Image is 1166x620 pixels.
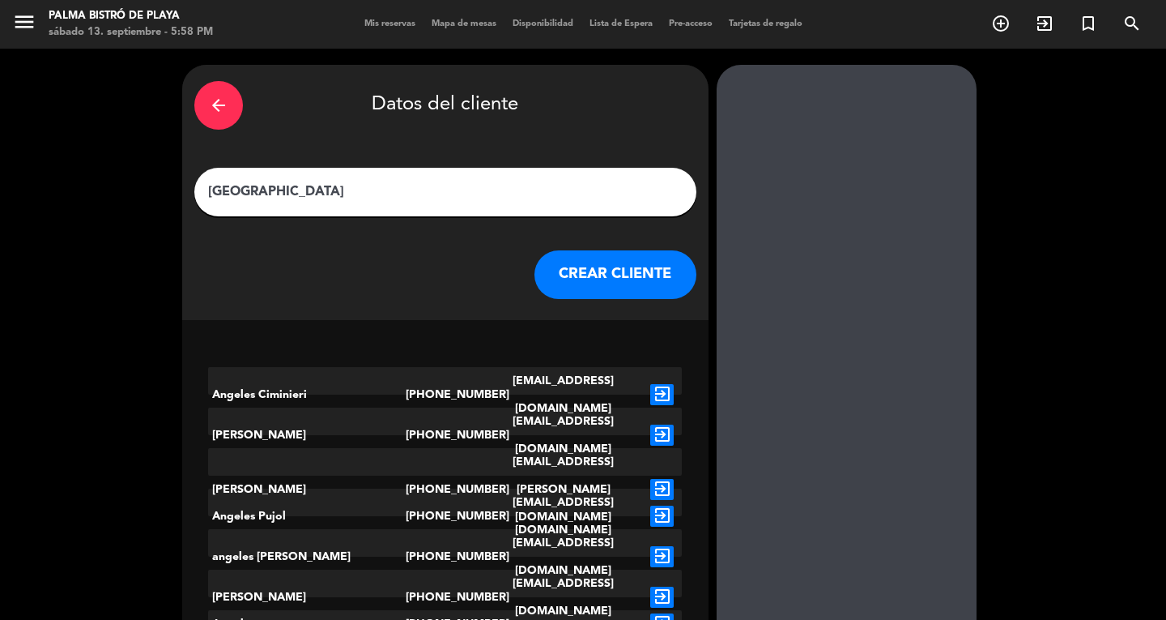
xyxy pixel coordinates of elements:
div: [PERSON_NAME] [208,448,406,531]
i: menu [12,10,36,34]
div: Palma Bistró de Playa [49,8,213,24]
i: arrow_back [209,96,228,115]
div: [PHONE_NUMBER] [406,408,485,463]
div: Angeles Ciminieri [208,367,406,422]
span: Mis reservas [356,19,423,28]
div: sábado 13. septiembre - 5:58 PM [49,24,213,41]
i: add_circle_outline [991,14,1011,33]
div: [EMAIL_ADDRESS][DOMAIN_NAME] [484,367,642,422]
div: angeles [PERSON_NAME] [208,529,406,584]
div: Datos del cliente [194,77,696,134]
span: Lista de Espera [581,19,661,28]
i: exit_to_app [650,546,674,567]
div: Angeles Pujol [208,489,406,544]
i: turned_in_not [1079,14,1098,33]
i: exit_to_app [1035,14,1054,33]
div: [PERSON_NAME] [208,408,406,463]
div: [PHONE_NUMBER] [406,448,485,531]
div: [EMAIL_ADDRESS][DOMAIN_NAME] [484,408,642,463]
div: [PHONE_NUMBER] [406,529,485,584]
i: exit_to_app [650,384,674,405]
i: exit_to_app [650,587,674,608]
i: exit_to_app [650,506,674,527]
span: Mapa de mesas [423,19,504,28]
div: [EMAIL_ADDRESS][DOMAIN_NAME] [484,489,642,544]
span: Disponibilidad [504,19,581,28]
span: Tarjetas de regalo [721,19,811,28]
div: [PHONE_NUMBER] [406,489,485,544]
span: Pre-acceso [661,19,721,28]
i: exit_to_app [650,425,674,446]
button: menu [12,10,36,40]
div: [EMAIL_ADDRESS][PERSON_NAME][DOMAIN_NAME] [484,448,642,531]
input: Escriba nombre, correo electrónico o número de teléfono... [206,181,684,203]
i: exit_to_app [650,479,674,500]
div: [EMAIL_ADDRESS][DOMAIN_NAME] [484,529,642,584]
div: [PHONE_NUMBER] [406,367,485,422]
button: CREAR CLIENTE [534,250,696,299]
i: search [1122,14,1142,33]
